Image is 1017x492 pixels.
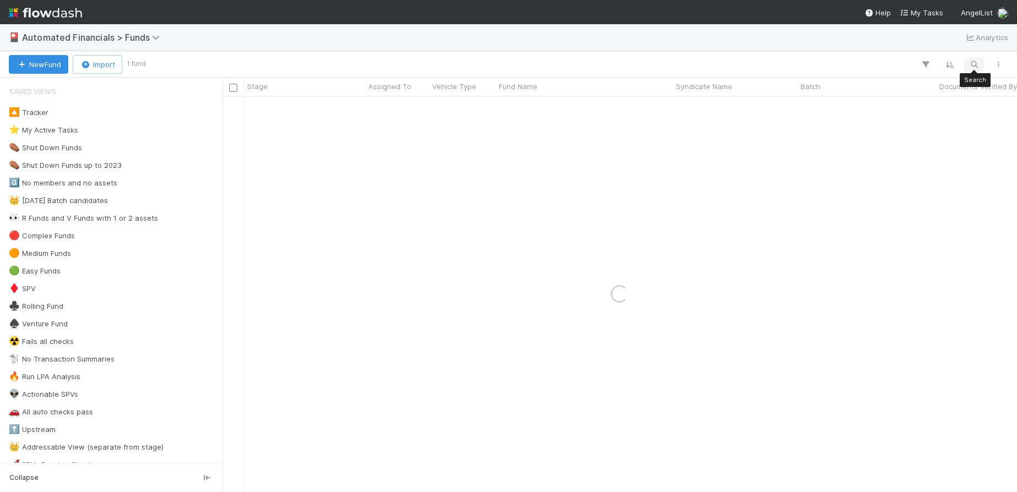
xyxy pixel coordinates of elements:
span: 👑 [9,195,20,205]
div: Help [864,7,891,18]
span: Documents Verified By [939,81,1017,92]
span: 🟢 [9,266,20,275]
span: ⬆️ [9,424,20,434]
a: Analytics [965,31,1008,44]
div: Medium Funds [9,247,71,260]
span: Assigned To [368,81,411,92]
div: Tracker [9,106,48,119]
div: SPVs Passing Checks [9,458,96,472]
span: 👽 [9,389,20,398]
span: Automated Financials > Funds [22,32,165,43]
span: 0️⃣ [9,178,20,187]
span: ⚰️ [9,160,20,170]
input: Toggle All Rows Selected [229,84,237,92]
span: My Tasks [900,8,943,17]
span: 🔥 [9,371,20,381]
span: ☢️ [9,336,20,346]
span: Vehicle Type [432,81,476,92]
div: No Transaction Summaries [9,352,115,366]
span: 🔴 [9,231,20,240]
span: ♦️ [9,283,20,293]
div: Venture Fund [9,317,68,331]
div: Shut Down Funds up to 2023 [9,158,122,172]
img: logo-inverted-e16ddd16eac7371096b0.svg [9,3,82,22]
span: 🔼 [9,107,20,117]
span: ⚰️ [9,143,20,152]
span: Stage [247,81,268,92]
div: Upstream [9,423,56,436]
div: All auto checks pass [9,405,93,419]
div: No members and no assets [9,176,117,190]
a: My Tasks [900,7,943,18]
button: Import [73,55,122,74]
div: Rolling Fund [9,299,63,313]
div: R Funds and V Funds with 1 or 2 assets [9,211,158,225]
div: Shut Down Funds [9,141,82,155]
div: Actionable SPVs [9,387,78,401]
small: 1 fund [127,59,146,69]
div: Addressable View (separate from stage) [9,440,164,454]
span: Batch [801,81,820,92]
span: Syndicate Name [676,81,732,92]
img: avatar_5ff1a016-d0ce-496a-bfbe-ad3802c4d8a0.png [997,8,1008,19]
span: AngelList [961,8,993,17]
div: Easy Funds [9,264,61,278]
div: Fails all checks [9,335,74,348]
span: 🚀 [9,460,20,469]
div: Run LPA Analysis [9,370,80,384]
span: ♠️ [9,319,20,328]
span: 👀 [9,213,20,222]
div: My Active Tasks [9,123,78,137]
span: Fund Name [499,81,537,92]
span: 🟠 [9,248,20,258]
span: Saved Views [9,80,56,102]
div: [DATE] Batch candidates [9,194,108,207]
div: Complex Funds [9,229,75,243]
div: SPV [9,282,36,296]
span: 🎴 [9,32,20,42]
span: Collapse [9,473,39,483]
span: 🐩 [9,354,20,363]
span: ♣️ [9,301,20,310]
button: NewFund [9,55,68,74]
span: 🚗 [9,407,20,416]
span: ⭐ [9,125,20,134]
span: 👑 [9,442,20,451]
